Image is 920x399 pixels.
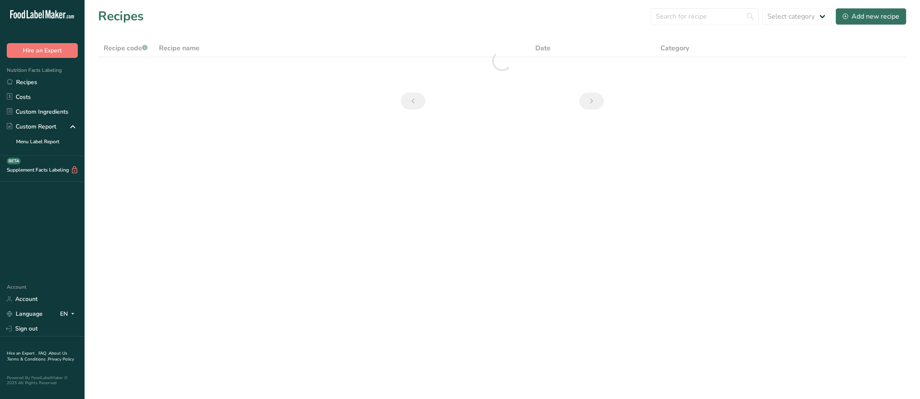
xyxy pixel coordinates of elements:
[60,309,78,319] div: EN
[843,11,899,22] div: Add new recipe
[835,8,906,25] button: Add new recipe
[48,356,74,362] a: Privacy Policy
[7,356,48,362] a: Terms & Conditions .
[7,375,78,385] div: Powered By FoodLabelMaker © 2025 All Rights Reserved
[7,350,37,356] a: Hire an Expert .
[7,43,78,58] button: Hire an Expert
[579,93,604,109] a: Next page
[651,8,759,25] input: Search for recipe
[98,7,144,26] h1: Recipes
[38,350,49,356] a: FAQ .
[7,158,21,164] div: BETA
[7,122,56,131] div: Custom Report
[401,93,425,109] a: Previous page
[7,306,43,321] a: Language
[7,350,67,362] a: About Us .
